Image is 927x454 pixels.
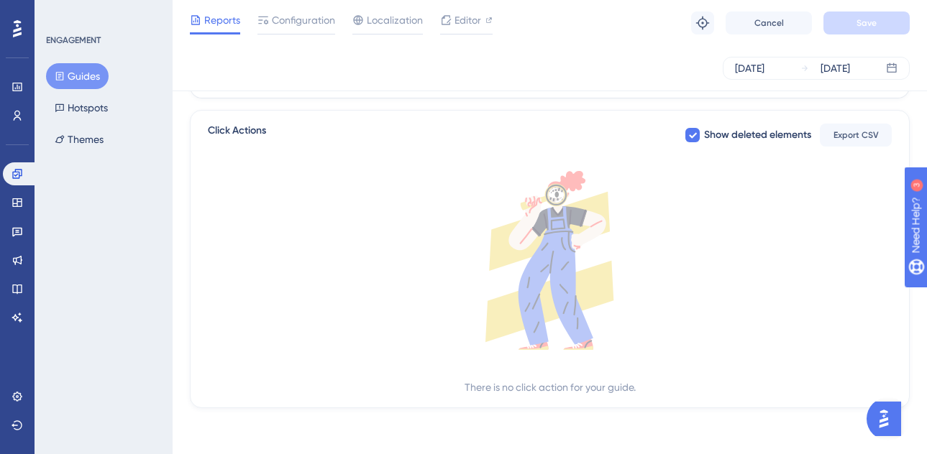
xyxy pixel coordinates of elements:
span: Show deleted elements [704,126,811,144]
button: Guides [46,63,109,89]
button: Export CSV [820,124,892,147]
div: 3 [100,7,104,19]
span: Save [857,17,877,29]
div: [DATE] [821,60,850,77]
span: Localization [367,11,423,29]
span: Click Actions [208,122,266,148]
span: Need Help? [34,4,90,21]
span: Configuration [272,11,335,29]
span: Reports [204,11,240,29]
button: Save [823,11,910,34]
button: Cancel [726,11,812,34]
div: [DATE] [735,60,764,77]
span: Cancel [754,17,784,29]
div: ENGAGEMENT [46,34,101,46]
div: There is no click action for your guide. [465,379,636,396]
button: Themes [46,126,112,152]
iframe: UserGuiding AI Assistant Launcher [867,397,910,440]
span: Editor [455,11,481,29]
button: Hotspots [46,95,117,121]
span: Export CSV [834,129,879,141]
